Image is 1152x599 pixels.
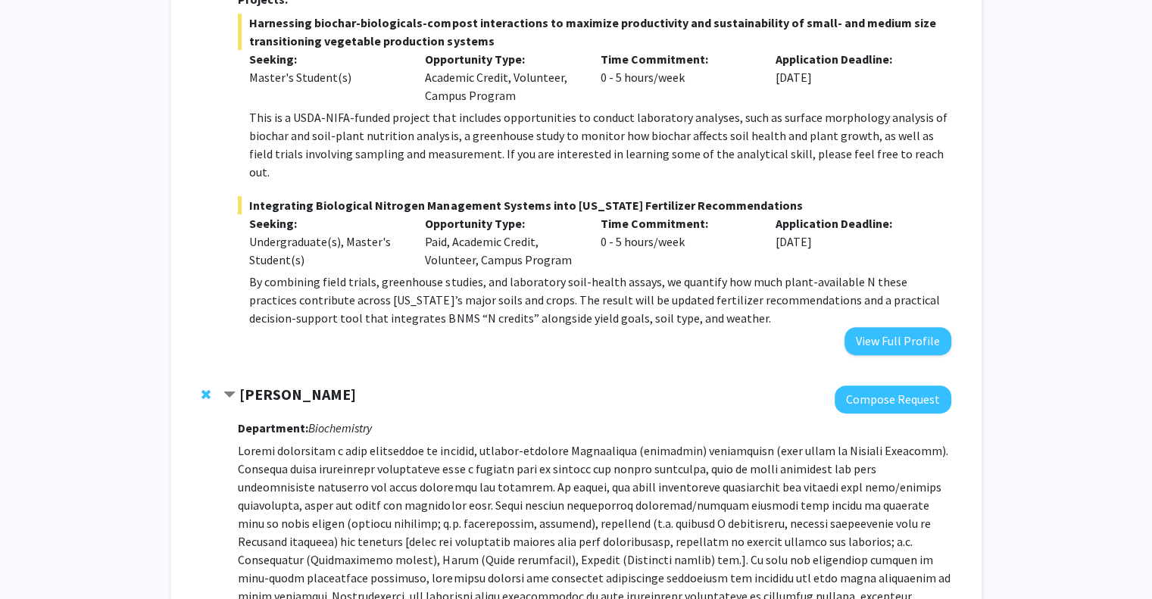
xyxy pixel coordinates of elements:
[764,214,940,269] div: [DATE]
[425,214,578,232] p: Opportunity Type:
[588,214,764,269] div: 0 - 5 hours/week
[600,50,753,68] p: Time Commitment:
[249,68,402,86] div: Master's Student(s)
[249,273,951,327] p: By combining field trials, greenhouse studies, and laboratory soil-health assays, we quantify how...
[249,232,402,269] div: Undergraduate(s), Master's Student(s)
[308,420,372,435] i: Biochemistry
[414,50,589,105] div: Academic Credit, Volunteer, Campus Program
[425,50,578,68] p: Opportunity Type:
[844,327,951,355] button: View Full Profile
[11,531,64,588] iframe: Chat
[239,385,356,404] strong: [PERSON_NAME]
[588,50,764,105] div: 0 - 5 hours/week
[249,214,402,232] p: Seeking:
[600,214,753,232] p: Time Commitment:
[249,50,402,68] p: Seeking:
[238,14,951,50] span: Harnessing biochar-biologicals-compost interactions to maximize productivity and sustainability o...
[776,50,929,68] p: Application Deadline:
[764,50,940,105] div: [DATE]
[201,388,211,401] span: Remove Prashant Sonawane from bookmarks
[414,214,589,269] div: Paid, Academic Credit, Volunteer, Campus Program
[238,196,951,214] span: Integrating Biological Nitrogen Management Systems into [US_STATE] Fertilizer Recommendations
[776,214,929,232] p: Application Deadline:
[835,385,951,413] button: Compose Request to Prashant Sonawane
[249,108,951,181] p: This is a USDA-NIFA-funded project that includes opportunities to conduct laboratory analyses, su...
[223,389,236,401] span: Contract Prashant Sonawane Bookmark
[238,420,308,435] strong: Department:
